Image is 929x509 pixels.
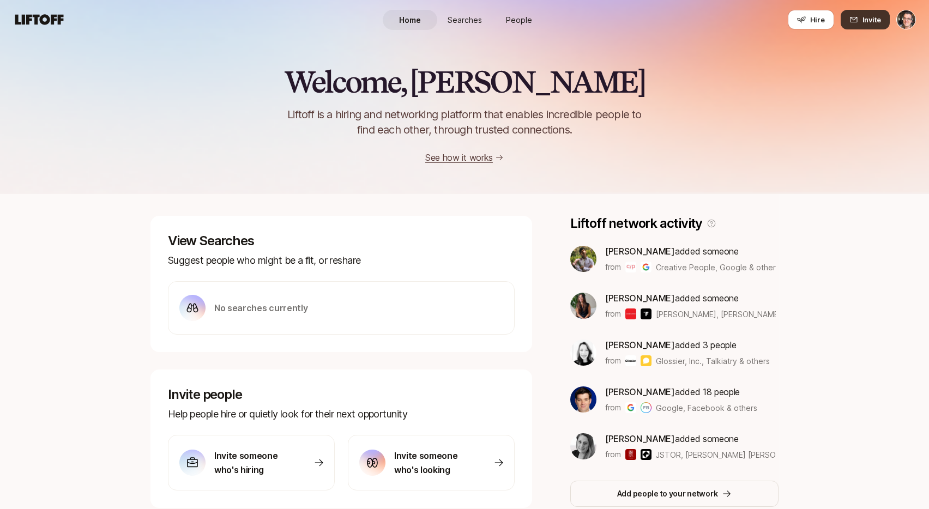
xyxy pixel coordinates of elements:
h2: Welcome, [PERSON_NAME] [284,65,646,98]
p: Invite people [168,387,515,402]
a: Searches [437,10,492,30]
p: Invite someone who's looking [394,449,470,477]
img: Creative People [625,262,636,272]
span: Google, Facebook & others [656,402,757,414]
p: Invite someone who's hiring [214,449,291,477]
span: [PERSON_NAME] [605,246,675,257]
p: added 3 people [605,338,770,352]
img: Eric Smith [897,10,915,29]
p: added someone [605,291,776,305]
p: from [605,260,621,274]
span: Creative People, Google & others [656,262,776,273]
span: [PERSON_NAME] [605,340,675,350]
a: See how it works [425,152,493,163]
img: Glossier, Inc. [625,355,636,366]
span: Hire [810,14,825,25]
a: Home [383,10,437,30]
p: No searches currently [214,301,307,315]
img: ACg8ocID61EeImf-rSe600XU3FvR_PMxysu5FXBpP-R3D0pyaH3u7LjRgQ=s160-c [570,386,596,413]
span: [PERSON_NAME], [PERSON_NAME] & others [656,310,814,319]
p: added someone [605,432,776,446]
img: Talkiatry [641,355,651,366]
span: [PERSON_NAME] [605,386,675,397]
p: Suggest people who might be a fit, or reshare [168,253,515,268]
img: FARRYNHEIGHT [641,308,651,319]
p: from [605,307,621,320]
img: ALV-UjUALEGCdW06JJDWUsPM8N4faOnpNkUQlgzObmWLNfWYoFqU5ABSlqx0ivuQEqatReScjGnkZM5Fwfrx1sMUx3ZYPIQMt... [570,433,596,459]
span: Invite [862,14,881,25]
img: Google [641,262,651,272]
img: JSTOR [625,449,636,460]
button: Add people to your network [570,481,779,507]
p: added someone [605,244,776,258]
a: People [492,10,546,30]
span: Searches [448,14,482,26]
p: Help people hire or quietly look for their next opportunity [168,407,515,422]
img: Josie Maran [625,308,636,319]
span: [PERSON_NAME] [605,433,675,444]
span: Glossier, Inc., Talkiatry & others [656,355,770,367]
button: Invite [841,10,890,29]
p: added 18 people [605,385,757,399]
span: [PERSON_NAME] [605,293,675,304]
p: Liftoff is a hiring and networking platform that enables incredible people to find each other, th... [269,107,660,137]
img: 33ee49e1_eec9_43f1_bb5d_6b38e313ba2b.jpg [570,293,596,319]
p: Add people to your network [617,487,718,500]
span: JSTOR, [PERSON_NAME] [PERSON_NAME] & others [656,449,776,460]
span: People [506,14,532,26]
button: Hire [788,10,834,29]
img: Facebook [641,402,651,413]
p: View Searches [168,233,515,249]
p: from [605,401,621,414]
p: Liftoff network activity [570,216,702,231]
img: Google [625,402,636,413]
span: Home [399,14,421,26]
p: from [605,448,621,461]
img: Kleiner Perkins [641,449,651,460]
img: 8ce70dcf_dbd8_4ecc_b896_0a5632257277.jpg [570,340,596,366]
p: from [605,354,621,367]
img: bae93d0f_93aa_4860_92e6_229114e9f6b1.jpg [570,246,596,272]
